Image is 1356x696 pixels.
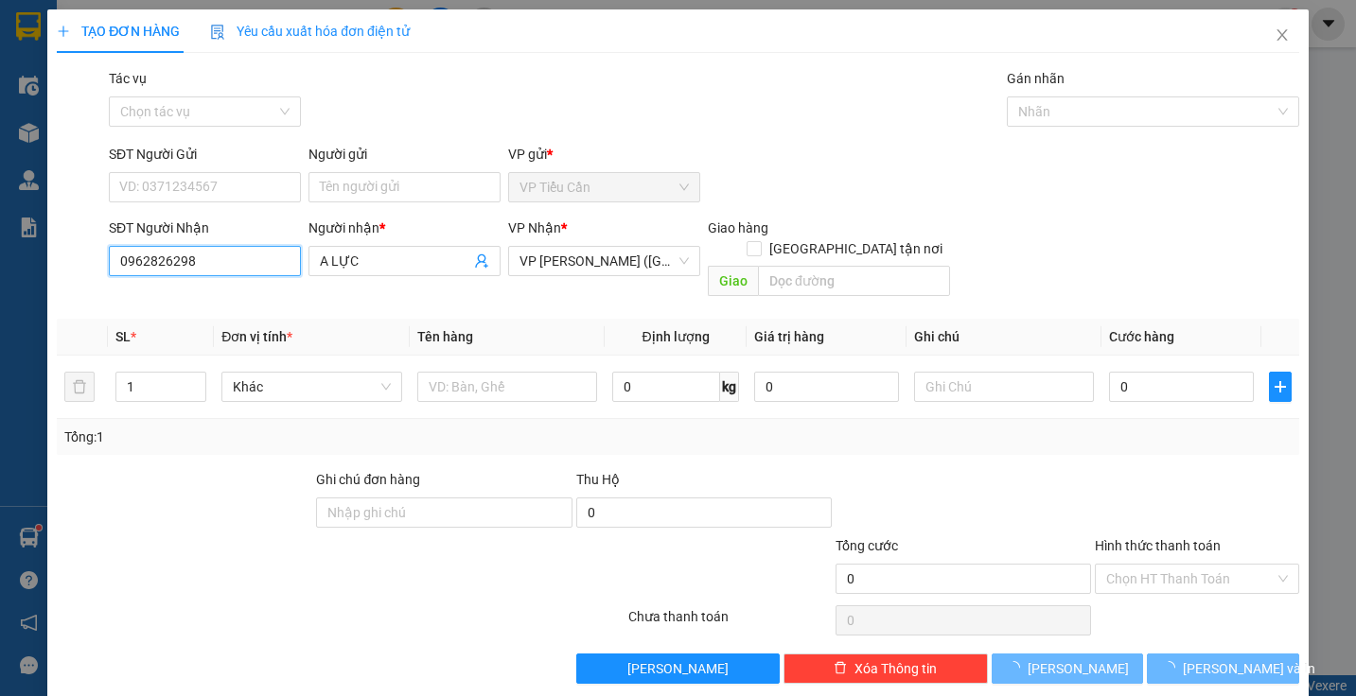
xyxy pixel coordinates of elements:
[316,497,572,528] input: Ghi chú đơn hàng
[508,220,561,235] span: VP Nhận
[834,661,847,676] span: delete
[233,373,390,401] span: Khác
[1007,71,1065,86] label: Gán nhãn
[185,373,205,387] span: Increase Value
[316,472,420,487] label: Ghi chú đơn hàng
[784,653,987,684] button: deleteXóa Thông tin
[520,173,689,201] span: VP Tiểu Cần
[508,144,700,165] div: VP gửi
[190,375,202,387] span: up
[64,426,524,447] div: Tổng: 1
[758,266,950,296] input: Dọc đường
[1183,658,1315,679] span: [PERSON_NAME] và In
[115,329,131,344] span: SL
[1270,379,1291,394] span: plus
[720,372,739,402] span: kg
[308,144,501,165] div: Người gửi
[643,329,710,344] span: Định lượng
[57,24,180,39] span: TẠO ĐƠN HÀNG
[576,472,620,487] span: Thu Hộ
[417,372,597,402] input: VD: Bàn, Ghế
[308,217,501,238] div: Người nhận
[210,25,225,40] img: icon
[854,658,937,679] span: Xóa Thông tin
[1007,661,1028,674] span: loading
[1109,329,1174,344] span: Cước hàng
[754,372,899,402] input: 0
[576,653,780,684] button: [PERSON_NAME]
[627,658,729,679] span: [PERSON_NAME]
[708,220,768,235] span: Giao hàng
[626,606,834,639] div: Chưa thanh toán
[109,144,301,165] div: SĐT Người Gửi
[185,387,205,401] span: Decrease Value
[109,217,301,238] div: SĐT Người Nhận
[520,247,689,275] span: VP Trần Phú (Hàng)
[914,372,1094,402] input: Ghi Chú
[1275,27,1290,43] span: close
[109,71,147,86] label: Tác vụ
[57,25,70,38] span: plus
[1028,658,1129,679] span: [PERSON_NAME]
[1147,653,1299,684] button: [PERSON_NAME] và In
[1095,538,1221,553] label: Hình thức thanh toán
[417,329,473,344] span: Tên hàng
[992,653,1144,684] button: [PERSON_NAME]
[1256,9,1309,62] button: Close
[1269,372,1292,402] button: plus
[190,389,202,400] span: down
[754,329,824,344] span: Giá trị hàng
[474,253,489,269] span: user-add
[221,329,292,344] span: Đơn vị tính
[762,238,950,259] span: [GEOGRAPHIC_DATA] tận nơi
[210,24,410,39] span: Yêu cầu xuất hóa đơn điện tử
[64,372,95,402] button: delete
[907,319,1101,356] th: Ghi chú
[836,538,898,553] span: Tổng cước
[1162,661,1183,674] span: loading
[708,266,758,296] span: Giao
